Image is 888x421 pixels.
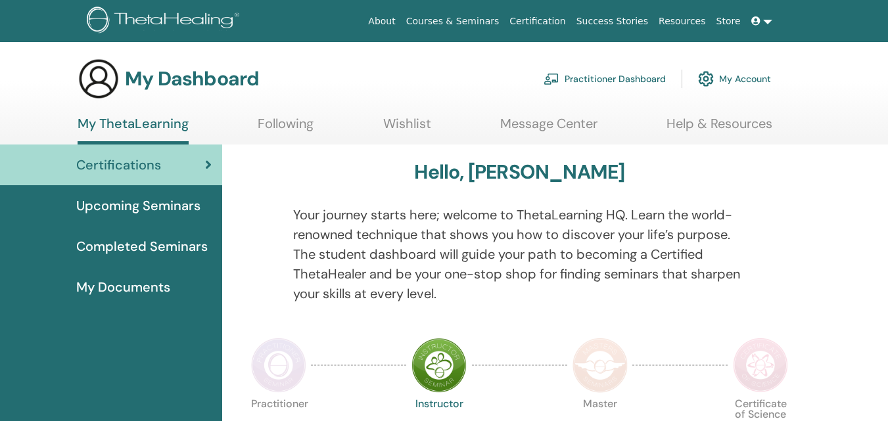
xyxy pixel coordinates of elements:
[698,64,771,93] a: My Account
[76,155,161,175] span: Certifications
[363,9,400,33] a: About
[401,9,505,33] a: Courses & Seminars
[251,338,306,393] img: Practitioner
[78,116,189,144] a: My ThetaLearning
[653,9,711,33] a: Resources
[125,67,259,91] h3: My Dashboard
[544,64,666,93] a: Practitioner Dashboard
[76,196,200,215] span: Upcoming Seminars
[500,116,597,141] a: Message Center
[711,9,746,33] a: Store
[733,338,788,393] img: Certificate of Science
[411,338,467,393] img: Instructor
[87,7,244,36] img: logo.png
[258,116,314,141] a: Following
[78,58,120,100] img: generic-user-icon.jpg
[666,116,772,141] a: Help & Resources
[293,205,746,303] p: Your journey starts here; welcome to ThetaLearning HQ. Learn the world-renowned technique that sh...
[76,236,208,256] span: Completed Seminars
[573,338,628,393] img: Master
[698,68,714,90] img: cog.svg
[544,73,559,85] img: chalkboard-teacher.svg
[383,116,431,141] a: Wishlist
[76,277,170,297] span: My Documents
[414,160,624,184] h3: Hello, [PERSON_NAME]
[504,9,571,33] a: Certification
[571,9,653,33] a: Success Stories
